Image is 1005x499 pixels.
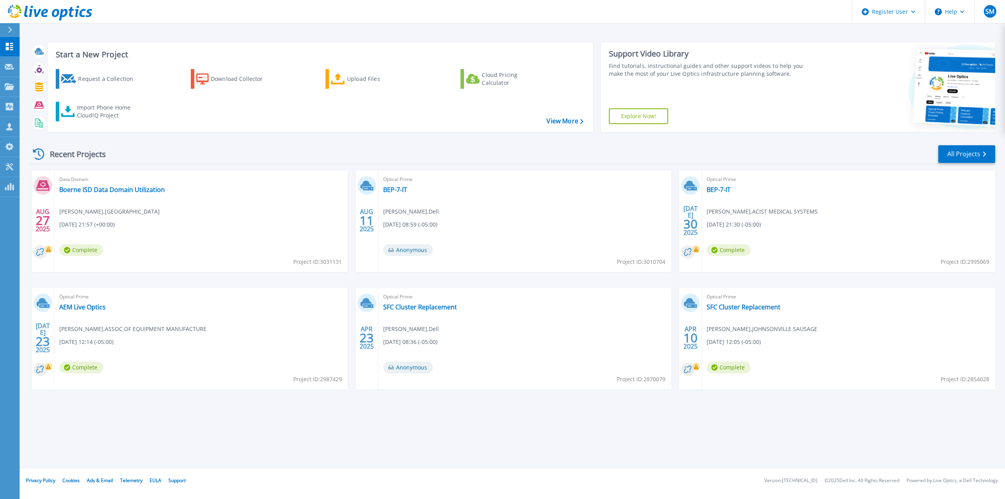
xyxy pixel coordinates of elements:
div: Recent Projects [30,144,117,164]
div: [DATE] 2025 [35,324,50,352]
div: AUG 2025 [359,206,374,235]
span: [PERSON_NAME] , ACIST MEDICAL SYSTEMS [707,207,818,216]
span: [DATE] 08:59 (-05:00) [383,220,437,229]
div: Find tutorials, instructional guides and other support videos to help you make the most of your L... [609,62,813,78]
a: EULA [150,477,161,484]
div: APR 2025 [359,324,374,352]
span: Data Domain [59,175,343,184]
span: 27 [36,217,50,224]
a: Boerne ISD Data Domain Utilization [59,186,165,194]
span: 30 [683,221,698,227]
span: 11 [360,217,374,224]
span: Complete [707,362,751,373]
a: All Projects [938,145,995,163]
li: Powered by Live Optics, a Dell Technology [906,478,998,483]
span: [PERSON_NAME] , Dell [383,325,439,333]
span: Complete [707,244,751,256]
span: [DATE] 21:30 (-05:00) [707,220,761,229]
span: [PERSON_NAME] , JOHNSONVILLE SAUSAGE [707,325,817,333]
span: Project ID: 2995069 [941,258,989,266]
div: AUG 2025 [35,206,50,235]
span: [DATE] 12:14 (-05:00) [59,338,113,346]
span: Project ID: 2854028 [941,375,989,384]
a: Cookies [62,477,80,484]
span: Anonymous [383,362,433,373]
a: Privacy Policy [26,477,55,484]
a: Ads & Email [87,477,113,484]
span: [DATE] 12:05 (-05:00) [707,338,761,346]
span: SM [985,8,994,15]
span: Optical Prime [59,292,343,301]
a: Telemetry [120,477,143,484]
a: SFC Cluster Replacement [707,303,780,311]
a: Upload Files [325,69,413,89]
span: Anonymous [383,244,433,256]
a: Download Collector [191,69,278,89]
div: Download Collector [211,71,274,87]
h3: Start a New Project [56,50,583,59]
span: 23 [360,334,374,341]
div: Upload Files [347,71,410,87]
span: Project ID: 3031131 [293,258,342,266]
a: SFC Cluster Replacement [383,303,457,311]
div: Request a Collection [78,71,141,87]
a: BEP-7-IT [383,186,407,194]
span: Complete [59,362,103,373]
span: Optical Prime [383,292,667,301]
span: [DATE] 08:36 (-05:00) [383,338,437,346]
span: Project ID: 3010704 [617,258,665,266]
div: Support Video Library [609,49,813,59]
li: Version: [TECHNICAL_ID] [764,478,817,483]
div: [DATE] 2025 [683,206,698,235]
span: 23 [36,338,50,345]
span: Optical Prime [707,175,990,184]
a: Support [168,477,186,484]
div: APR 2025 [683,324,698,352]
div: Import Phone Home CloudIQ Project [77,104,138,119]
div: Cloud Pricing Calculator [482,71,545,87]
a: AEM Live Optics [59,303,106,311]
a: BEP-7-IT [707,186,731,194]
a: Explore Now! [609,108,669,124]
a: Request a Collection [56,69,143,89]
li: © 2025 Dell Inc. All Rights Reserved [824,478,899,483]
span: [PERSON_NAME] , ASSOC OF EQUIPMENT MANUFACTURE [59,325,206,333]
span: Optical Prime [707,292,990,301]
span: Project ID: 2987429 [293,375,342,384]
a: Cloud Pricing Calculator [460,69,548,89]
span: [PERSON_NAME] , [GEOGRAPHIC_DATA] [59,207,160,216]
span: [DATE] 21:57 (+00:00) [59,220,115,229]
span: [PERSON_NAME] , Dell [383,207,439,216]
span: 10 [683,334,698,341]
span: Project ID: 2870079 [617,375,665,384]
span: Complete [59,244,103,256]
span: Optical Prime [383,175,667,184]
a: View More [546,117,583,125]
